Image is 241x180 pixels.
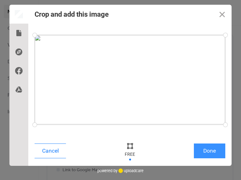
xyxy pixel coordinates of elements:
div: Facebook [9,61,28,80]
a: uploadcare [118,168,144,173]
div: Preview [9,5,28,24]
div: Local Files [9,24,28,42]
div: Crop and add this image [35,10,109,18]
button: Close [213,5,232,24]
div: Google Drive [9,80,28,99]
div: Direct Link [9,42,28,61]
div: powered by [97,166,144,175]
button: Done [194,143,225,158]
button: Cancel [35,143,66,158]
